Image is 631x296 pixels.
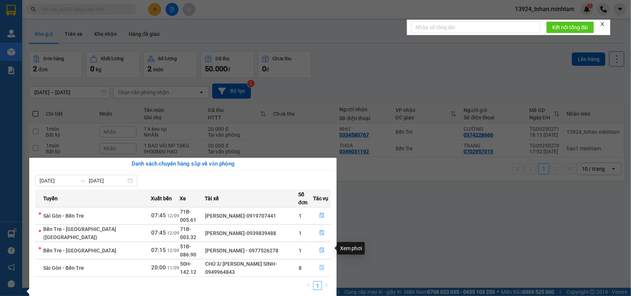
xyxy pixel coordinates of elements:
[86,6,146,23] div: [PERSON_NAME]
[167,231,179,236] span: 12/09
[205,229,298,237] div: [PERSON_NAME]-0939839488
[304,281,313,290] li: Previous Page
[313,210,330,222] button: file-done
[6,47,82,64] div: 20.000
[180,261,196,275] span: 50H-142.12
[151,229,166,236] span: 07:45
[43,194,58,203] span: Tuyến
[337,242,365,255] div: Xem phơi
[180,209,196,223] span: 71B-005.61
[167,248,179,253] span: 12/09
[86,23,146,32] div: QUYÊN
[324,283,329,288] span: right
[151,194,172,203] span: Xuất bến
[151,264,166,271] span: 20:00
[151,247,166,254] span: 07:15
[180,244,196,258] span: 51B-086.90
[35,160,331,169] div: Danh sách chuyến hàng sắp về văn phòng
[205,246,298,255] div: [PERSON_NAME] - 0977526278
[313,245,330,256] button: file-done
[205,194,219,203] span: Tài xế
[180,194,186,203] span: Xe
[411,21,540,33] input: Nhập số tổng đài
[180,226,196,240] span: 71B-003.32
[167,265,179,271] span: 11/09
[167,213,179,218] span: 12/09
[40,177,77,185] input: Từ ngày
[89,177,126,185] input: Đến ngày
[313,227,330,239] button: file-done
[43,248,116,254] span: Bến Tre - [GEOGRAPHIC_DATA]
[306,283,311,288] span: left
[600,21,605,27] span: close
[313,282,322,290] a: 1
[546,21,594,33] button: Kết nối tổng đài
[322,281,331,290] button: right
[319,230,325,236] span: file-done
[304,281,313,290] button: left
[6,6,81,23] div: [GEOGRAPHIC_DATA]
[205,260,298,276] div: CHÚ 3/ [PERSON_NAME] SINH-0949964843
[319,248,325,254] span: file-done
[43,265,84,271] span: Sài Gòn - Bến Tre
[299,230,302,236] span: 1
[6,6,18,14] span: Gửi:
[319,213,325,219] span: file-done
[552,23,588,31] span: Kết nối tổng đài
[299,213,302,219] span: 1
[80,178,86,184] span: swap-right
[299,265,302,271] span: 8
[313,281,322,290] li: 1
[319,265,325,271] span: file-done
[43,226,116,240] span: Bến Tre - [GEOGRAPHIC_DATA] ([GEOGRAPHIC_DATA])
[86,6,104,14] span: Nhận:
[322,281,331,290] li: Next Page
[151,212,166,219] span: 07:45
[313,194,328,203] span: Tác vụ
[80,178,86,184] span: to
[205,212,298,220] div: [PERSON_NAME]-0919707441
[313,262,330,274] button: file-done
[6,23,81,32] div: VY
[43,213,84,219] span: Sài Gòn - Bến Tre
[299,248,302,254] span: 1
[298,190,313,207] span: Số đơn
[6,47,68,54] span: Đã [PERSON_NAME] :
